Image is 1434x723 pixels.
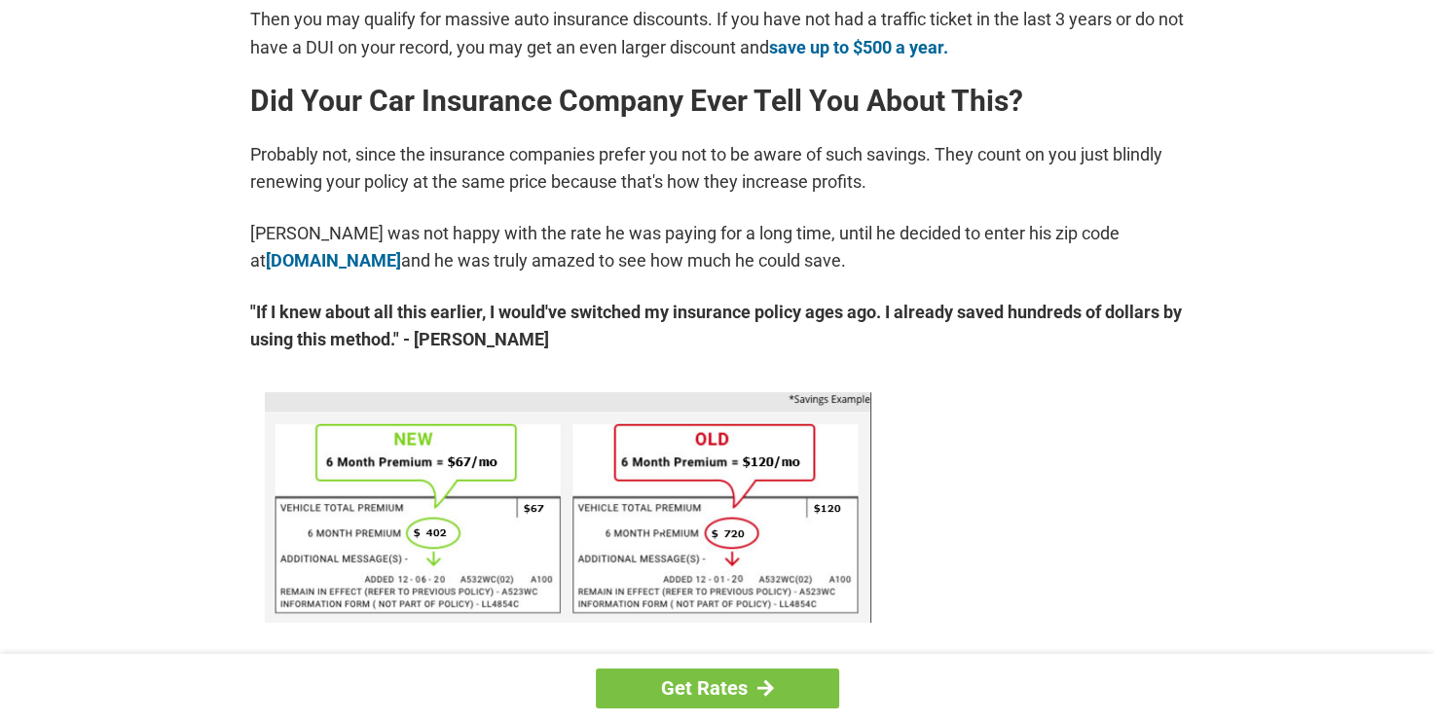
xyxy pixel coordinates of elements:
[250,220,1185,274] p: [PERSON_NAME] was not happy with the rate he was paying for a long time, until he decided to ente...
[250,299,1185,353] strong: "If I knew about all this earlier, I would've switched my insurance policy ages ago. I already sa...
[769,37,948,57] a: save up to $500 a year.
[265,392,871,623] img: savings
[250,86,1185,117] h2: Did Your Car Insurance Company Ever Tell You About This?
[250,141,1185,196] p: Probably not, since the insurance companies prefer you not to be aware of such savings. They coun...
[250,6,1185,60] p: Then you may qualify for massive auto insurance discounts. If you have not had a traffic ticket i...
[266,250,401,271] a: [DOMAIN_NAME]
[596,669,839,708] a: Get Rates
